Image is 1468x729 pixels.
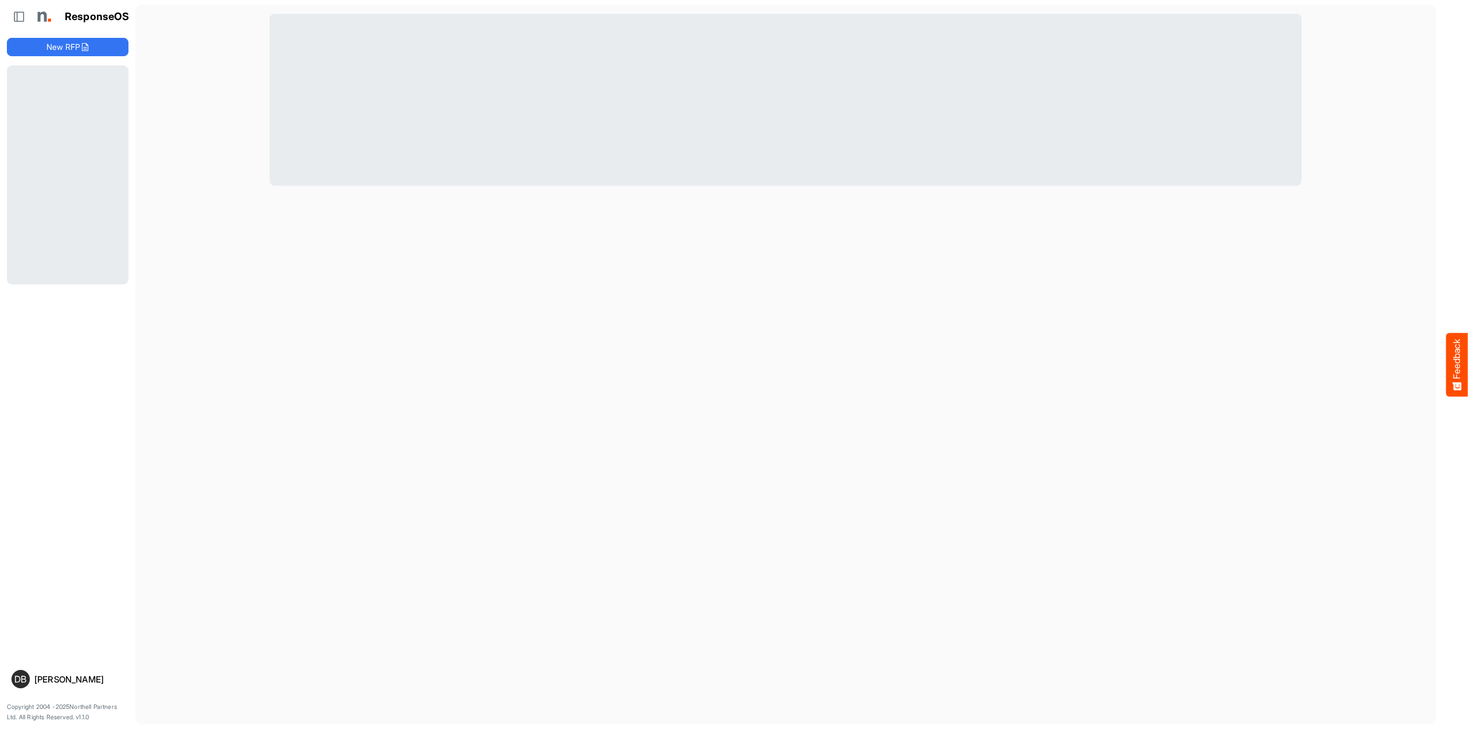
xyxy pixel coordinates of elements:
[7,65,128,284] div: Loading...
[7,38,128,56] button: New RFP
[270,14,1302,186] div: Loading RFP
[1446,333,1468,396] button: Feedback
[32,5,54,28] img: Northell
[14,675,26,684] span: DB
[7,702,128,722] p: Copyright 2004 - 2025 Northell Partners Ltd. All Rights Reserved. v 1.1.0
[34,675,124,684] div: [PERSON_NAME]
[65,11,130,23] h1: ResponseOS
